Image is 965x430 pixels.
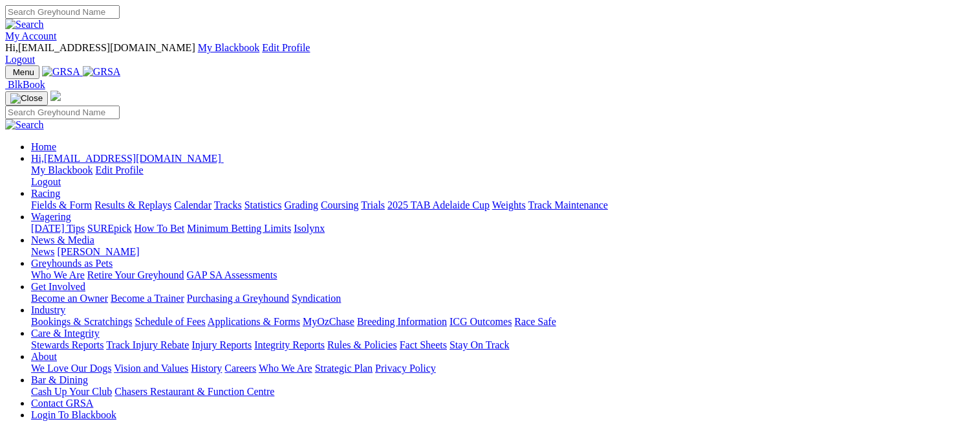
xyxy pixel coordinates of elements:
a: GAP SA Assessments [187,269,277,280]
a: Results & Replays [94,199,171,210]
a: Trials [361,199,385,210]
a: Statistics [244,199,282,210]
a: Track Maintenance [528,199,608,210]
a: Race Safe [514,316,556,327]
span: Hi, [EMAIL_ADDRESS][DOMAIN_NAME] [5,42,195,53]
a: Isolynx [294,223,325,234]
div: Get Involved [31,293,960,304]
img: GRSA [42,66,80,78]
a: Who We Are [259,363,312,374]
a: Injury Reports [191,339,252,350]
div: Care & Integrity [31,339,960,351]
a: Become an Owner [31,293,108,304]
a: How To Bet [135,223,185,234]
img: Close [10,93,43,104]
a: Fact Sheets [400,339,447,350]
a: Care & Integrity [31,328,100,339]
a: Stewards Reports [31,339,103,350]
a: Vision and Values [114,363,188,374]
a: Stay On Track [450,339,509,350]
a: Who We Are [31,269,85,280]
a: Logout [31,176,61,187]
a: Track Injury Rebate [106,339,189,350]
div: Bar & Dining [31,386,960,398]
a: Wagering [31,211,71,222]
a: Grading [285,199,318,210]
a: SUREpick [87,223,131,234]
a: Applications & Forms [208,316,300,327]
a: MyOzChase [303,316,354,327]
span: Hi, [EMAIL_ADDRESS][DOMAIN_NAME] [31,153,221,164]
a: Edit Profile [262,42,310,53]
div: My Account [5,42,960,65]
img: Search [5,19,44,30]
a: Strategic Plan [315,363,373,374]
span: Menu [13,67,34,77]
a: Bookings & Scratchings [31,316,132,327]
input: Search [5,106,120,119]
a: Weights [492,199,526,210]
a: Login To Blackbook [31,409,116,420]
a: News & Media [31,234,94,245]
span: BlkBook [8,79,45,90]
a: [PERSON_NAME] [57,246,139,257]
a: Retire Your Greyhound [87,269,184,280]
a: Purchasing a Greyhound [187,293,289,304]
a: BlkBook [5,79,45,90]
img: logo-grsa-white.png [50,91,61,101]
input: Search [5,5,120,19]
a: My Account [5,30,57,41]
div: Hi,[EMAIL_ADDRESS][DOMAIN_NAME] [31,164,960,188]
a: Integrity Reports [254,339,325,350]
a: Get Involved [31,281,85,292]
a: Logout [5,54,35,65]
a: History [191,363,222,374]
a: Careers [224,363,256,374]
div: News & Media [31,246,960,258]
a: Rules & Policies [327,339,397,350]
a: Chasers Restaurant & Function Centre [114,386,274,397]
div: Industry [31,316,960,328]
a: My Blackbook [198,42,260,53]
div: Wagering [31,223,960,234]
a: ICG Outcomes [450,316,512,327]
a: Schedule of Fees [135,316,205,327]
a: Fields & Form [31,199,92,210]
a: Racing [31,188,60,199]
a: 2025 TAB Adelaide Cup [387,199,490,210]
a: Bar & Dining [31,374,88,385]
a: News [31,246,54,257]
a: Syndication [292,293,341,304]
a: Become a Trainer [111,293,184,304]
a: Contact GRSA [31,398,93,409]
a: Coursing [321,199,359,210]
button: Toggle navigation [5,91,48,106]
a: Greyhounds as Pets [31,258,113,269]
a: Industry [31,304,65,315]
a: About [31,351,57,362]
a: We Love Our Dogs [31,363,111,374]
img: Search [5,119,44,131]
a: Home [31,141,56,152]
a: [DATE] Tips [31,223,85,234]
a: Minimum Betting Limits [187,223,291,234]
div: About [31,363,960,374]
a: My Blackbook [31,164,93,175]
a: Edit Profile [96,164,144,175]
img: GRSA [83,66,121,78]
button: Toggle navigation [5,65,39,79]
a: Cash Up Your Club [31,386,112,397]
a: Hi,[EMAIL_ADDRESS][DOMAIN_NAME] [31,153,224,164]
div: Racing [31,199,960,211]
a: Privacy Policy [375,363,436,374]
a: Tracks [214,199,242,210]
a: Calendar [174,199,211,210]
a: Breeding Information [357,316,447,327]
div: Greyhounds as Pets [31,269,960,281]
